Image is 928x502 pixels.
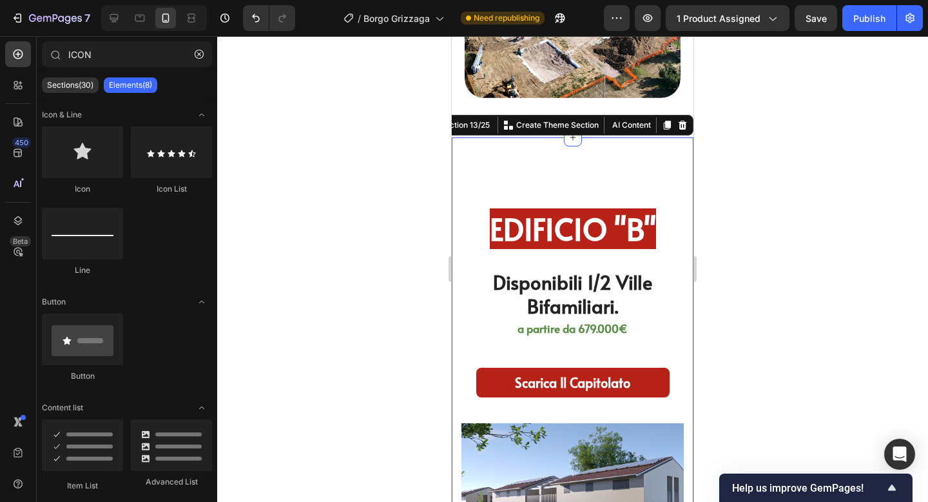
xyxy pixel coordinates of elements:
[191,397,212,418] span: Toggle open
[109,80,152,90] p: Elements(8)
[42,370,123,382] div: Button
[131,183,212,195] div: Icon List
[20,453,56,489] button: Carousel Back Arrow
[191,292,212,312] span: Toggle open
[732,482,884,494] span: Help us improve GemPages!
[452,36,693,502] iframe: Design area
[155,81,202,97] button: AI Content
[806,13,827,24] span: Save
[191,105,212,125] span: Toggle open
[666,5,789,31] button: 1 product assigned
[5,5,96,31] button: 7
[853,12,885,25] div: Publish
[131,476,212,488] div: Advanced List
[42,183,123,195] div: Icon
[10,236,31,246] div: Beta
[363,12,430,25] span: Borgo Grizzaga
[243,5,295,31] div: Undo/Redo
[795,5,837,31] button: Save
[12,137,31,148] div: 450
[677,12,760,25] span: 1 product assigned
[42,109,82,121] span: Icon & Line
[358,12,361,25] span: /
[42,265,123,276] div: Line
[842,5,896,31] button: Publish
[47,80,93,90] p: Sections(30)
[84,10,90,26] p: 7
[42,402,83,414] span: Content list
[732,480,900,496] button: Show survey - Help us improve GemPages!
[64,83,147,95] p: Create Theme Section
[186,453,222,489] button: Carousel Next Arrow
[42,296,66,308] span: Button
[884,439,915,470] div: Open Intercom Messenger
[42,41,212,67] input: Search Sections & Elements
[42,480,123,492] div: Item List
[474,12,539,24] span: Need republishing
